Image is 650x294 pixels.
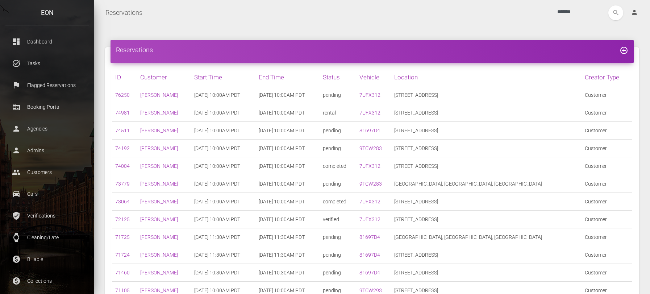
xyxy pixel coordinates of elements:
a: person [625,5,645,20]
td: [GEOGRAPHIC_DATA], [GEOGRAPHIC_DATA], [GEOGRAPHIC_DATA] [391,175,582,193]
td: [DATE] 11:30AM PDT [191,246,255,264]
a: [PERSON_NAME] [140,252,178,258]
td: [GEOGRAPHIC_DATA], [GEOGRAPHIC_DATA], [GEOGRAPHIC_DATA] [391,228,582,246]
p: Flagged Reservations [11,80,83,91]
td: [DATE] 10:00AM PDT [256,140,320,157]
a: [PERSON_NAME] [140,216,178,222]
td: Customer [582,140,632,157]
a: 74004 [115,163,130,169]
td: verified [320,211,356,228]
a: 7UFX312 [359,199,380,204]
a: 71460 [115,270,130,276]
td: [DATE] 10:00AM PDT [256,211,320,228]
a: person Admins [5,141,89,160]
td: [DATE] 10:00AM PDT [191,157,255,175]
th: Status [320,69,356,86]
a: 81697D4 [359,252,380,258]
a: [PERSON_NAME] [140,199,178,204]
th: ID [112,69,137,86]
th: End Time [256,69,320,86]
td: [DATE] 10:00AM PDT [191,86,255,104]
td: pending [320,140,356,157]
td: [DATE] 10:00AM PDT [256,122,320,140]
button: search [608,5,623,20]
a: 72125 [115,216,130,222]
td: pending [320,264,356,282]
p: Billable [11,254,83,265]
a: 7UFX312 [359,92,380,98]
td: [STREET_ADDRESS] [391,246,582,264]
td: pending [320,122,356,140]
td: [DATE] 10:00AM PDT [256,86,320,104]
td: [DATE] 10:30AM PDT [256,264,320,282]
a: 71105 [115,287,130,293]
td: [STREET_ADDRESS] [391,264,582,282]
th: Location [391,69,582,86]
a: corporate_fare Booking Portal [5,98,89,116]
a: 71725 [115,234,130,240]
td: [DATE] 10:00AM PDT [256,104,320,122]
a: 81697D4 [359,270,380,276]
p: Verifications [11,210,83,221]
a: 7UFX312 [359,216,380,222]
a: 7UFX312 [359,110,380,116]
a: paid Billable [5,250,89,268]
td: [STREET_ADDRESS] [391,86,582,104]
a: 73064 [115,199,130,204]
p: Collections [11,276,83,286]
a: 74511 [115,128,130,133]
td: [DATE] 10:00AM PDT [191,104,255,122]
a: 76250 [115,92,130,98]
td: pending [320,246,356,264]
td: Customer [582,122,632,140]
p: Cleaning/Late [11,232,83,243]
a: 74192 [115,145,130,151]
p: Customers [11,167,83,178]
a: 7UFX312 [359,163,380,169]
td: pending [320,228,356,246]
a: watch Cleaning/Late [5,228,89,247]
th: Creator Type [582,69,632,86]
a: [PERSON_NAME] [140,287,178,293]
a: [PERSON_NAME] [140,181,178,187]
td: Customer [582,157,632,175]
td: [STREET_ADDRESS] [391,193,582,211]
td: Customer [582,211,632,228]
a: 73779 [115,181,130,187]
td: [DATE] 10:00AM PDT [256,193,320,211]
a: 9TCW283 [359,145,382,151]
td: [DATE] 10:00AM PDT [191,211,255,228]
i: person [631,9,638,16]
a: Reservations [105,4,142,22]
a: people Customers [5,163,89,181]
th: Customer [137,69,191,86]
p: Dashboard [11,36,83,47]
td: Customer [582,228,632,246]
a: [PERSON_NAME] [140,163,178,169]
a: [PERSON_NAME] [140,234,178,240]
td: [STREET_ADDRESS] [391,104,582,122]
td: pending [320,175,356,193]
td: [STREET_ADDRESS] [391,140,582,157]
th: Vehicle [357,69,392,86]
a: flag Flagged Reservations [5,76,89,94]
td: [DATE] 10:00AM PDT [256,157,320,175]
td: completed [320,157,356,175]
a: [PERSON_NAME] [140,145,178,151]
td: [DATE] 10:00AM PDT [256,175,320,193]
td: [DATE] 11:30AM PDT [191,228,255,246]
a: [PERSON_NAME] [140,110,178,116]
a: 71724 [115,252,130,258]
td: pending [320,86,356,104]
a: 9TCW293 [359,287,382,293]
td: Customer [582,246,632,264]
td: [DATE] 10:00AM PDT [191,122,255,140]
a: 81697D4 [359,128,380,133]
td: Customer [582,86,632,104]
td: [STREET_ADDRESS] [391,122,582,140]
a: person Agencies [5,120,89,138]
a: 9TCW283 [359,181,382,187]
a: 81697D4 [359,234,380,240]
a: drive_eta Cars [5,185,89,203]
td: Customer [582,175,632,193]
